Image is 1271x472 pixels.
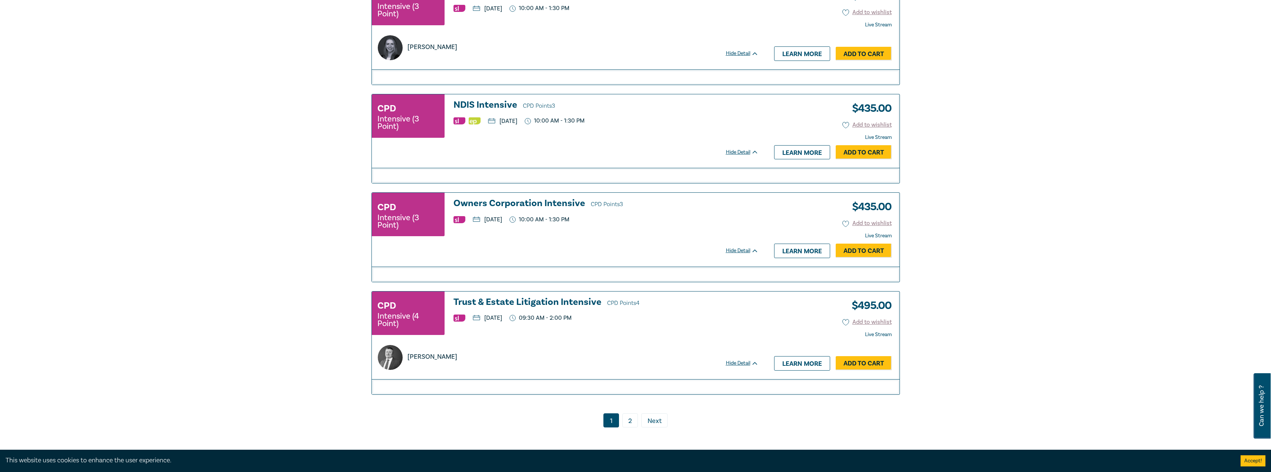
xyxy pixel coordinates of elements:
[846,297,892,314] h3: $ 495.00
[453,5,465,12] img: Substantive Law
[377,299,396,312] h3: CPD
[865,22,892,28] strong: Live Stream
[603,413,619,427] a: 1
[377,201,396,214] h3: CPD
[846,100,892,117] h3: $ 435.00
[6,456,1229,465] div: This website uses cookies to enhance the user experience.
[726,149,767,156] div: Hide Detail
[453,198,759,209] a: Owners Corporation Intensive CPD Points3
[407,42,457,52] p: [PERSON_NAME]
[377,115,439,130] small: Intensive (3 Point)
[377,102,396,115] h3: CPD
[774,46,830,61] a: Learn more
[726,247,767,254] div: Hide Detail
[469,117,481,124] img: Ethics & Professional Responsibility
[836,356,892,370] a: Add to Cart
[622,413,638,427] a: 2
[510,216,570,223] p: 10:00 AM - 1:30 PM
[774,145,830,159] a: Learn more
[641,413,668,427] a: Next
[525,117,585,124] p: 10:00 AM - 1:30 PM
[836,244,892,258] a: Add to Cart
[842,318,892,326] button: Add to wishlist
[726,359,767,367] div: Hide Detail
[510,315,572,322] p: 09:30 AM - 2:00 PM
[591,201,623,208] span: CPD Points 3
[377,312,439,327] small: Intensive (4 Point)
[1241,455,1265,466] button: Accept cookies
[648,416,662,426] span: Next
[523,102,555,110] span: CPD Points 3
[453,100,759,111] a: NDIS Intensive CPD Points3
[865,134,892,141] strong: Live Stream
[378,35,403,60] img: https://s3.ap-southeast-2.amazonaws.com/leo-cussen-store-production-content/Contacts/Hannah%20McI...
[377,3,439,17] small: Intensive (3 Point)
[473,6,502,12] p: [DATE]
[865,331,892,338] strong: Live Stream
[453,315,465,322] img: Substantive Law
[842,8,892,17] button: Add to wishlist
[865,232,892,239] strong: Live Stream
[488,118,517,124] p: [DATE]
[453,297,759,308] a: Trust & Estate Litigation Intensive CPD Points4
[1258,378,1265,434] span: Can we help ?
[774,356,830,370] a: Learn more
[842,121,892,129] button: Add to wishlist
[774,244,830,258] a: Learn more
[377,214,439,229] small: Intensive (3 Point)
[407,352,457,362] p: [PERSON_NAME]
[473,315,502,321] p: [DATE]
[726,50,767,57] div: Hide Detail
[836,47,892,61] a: Add to Cart
[473,217,502,222] p: [DATE]
[453,297,759,308] h3: Trust & Estate Litigation Intensive
[453,117,465,124] img: Substantive Law
[453,216,465,223] img: Substantive Law
[842,219,892,228] button: Add to wishlist
[836,145,892,159] a: Add to Cart
[453,100,759,111] h3: NDIS Intensive
[510,5,570,12] p: 10:00 AM - 1:30 PM
[453,198,759,209] h3: Owners Corporation Intensive
[846,198,892,215] h3: $ 435.00
[607,299,639,307] span: CPD Points 4
[378,345,403,370] img: https://s3.ap-southeast-2.amazonaws.com/leo-cussen-store-production-content/Contacts/Adam%20Craig...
